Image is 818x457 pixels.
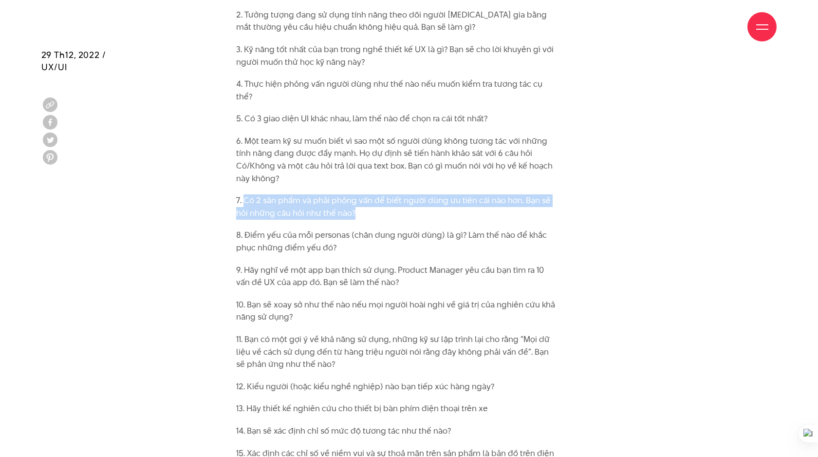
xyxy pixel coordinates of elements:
span: 29 Th12, 2022 / UX/UI [41,49,106,73]
p: 8. Điểm yếu của mỗi personas (chân dung người dùng) là gì? Làm thế nào để khắc phục những điểm yế... [236,229,558,254]
p: 7. Có 2 sản phẩm và phải phỏng vấn để biết người dùng ưu tiên cái nào hơn. Bạn sẽ hỏi những câu h... [236,194,558,219]
p: 13. Hãy thiết kế nghiên cứu cho thiết bị bàn phím điện thoại trên xe [236,402,558,415]
p: 12. Kiểu người (hoặc kiểu nghề nghiệp) nào bạn tiếp xúc hàng ngày? [236,381,558,393]
p: 5. Có 3 giao diện UI khác nhau, làm thế nào để chọn ra cái tốt nhất? [236,113,558,125]
p: 3. Kỹ năng tốt nhất của bạn trong nghề thiết kế UX là gì? Bạn sẽ cho lời khuyên gì với người muốn... [236,43,558,68]
p: 14. Bạn sẽ xác định chỉ số mức độ tương tác như thế nào? [236,425,558,438]
p: 10. Bạn sẽ xoay sở như thế nào nếu mọi người hoài nghi về giá trị của nghiên cứu khả năng sử dụng? [236,299,558,324]
p: 6. Một team kỹ sư muốn biết vì sao một số người dùng không tương tác với những tính năng đang đượ... [236,135,558,185]
p: 9. Hãy nghĩ về một app bạn thích sử dụng. Product Manager yêu cầu bạn tìm ra 10 vấn đề UX của app... [236,264,558,289]
p: 11. Bạn có một gợi ý về khả năng sử dụng, những kỹ sư lập trình lại cho rằng “Mọi dữ liệu về cách... [236,333,558,371]
p: 4. Thực hiện phỏng vấn người dùng như thế nào nếu muốn kiểm tra tương tác cụ thể? [236,78,558,103]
